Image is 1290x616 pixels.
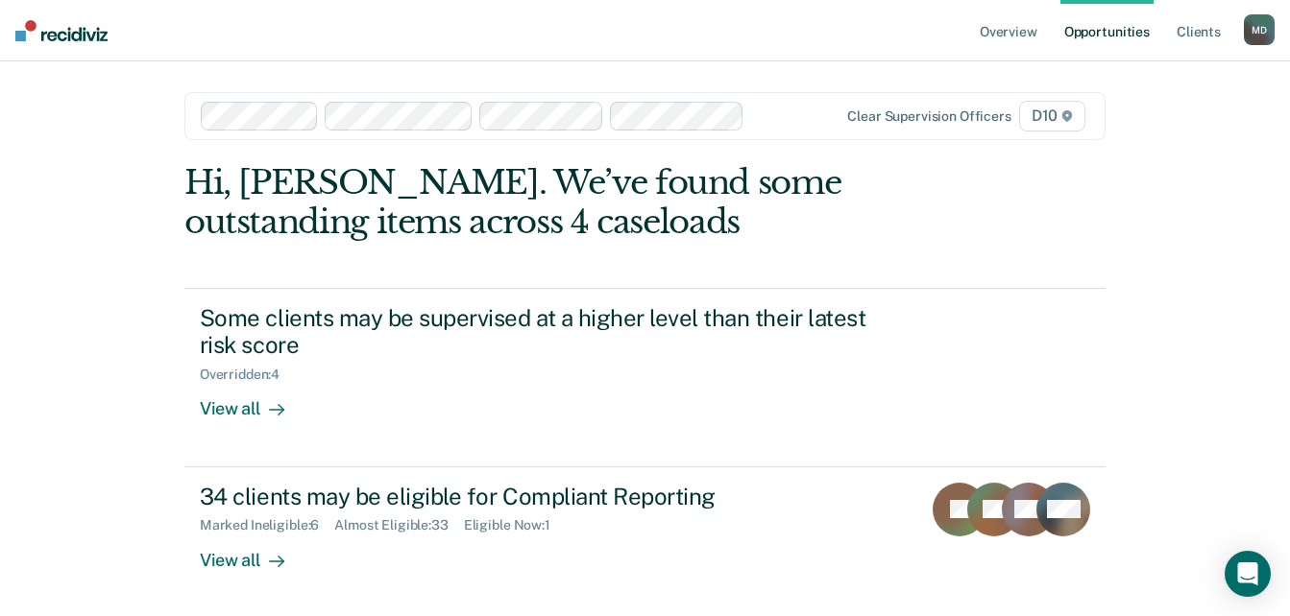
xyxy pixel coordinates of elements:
span: D10 [1019,101,1085,131]
div: Loading data... [599,391,691,408]
div: Clear supervision officers [847,108,1010,125]
div: M D [1244,14,1275,45]
img: Recidiviz [15,20,108,41]
button: MD [1244,14,1275,45]
div: Open Intercom Messenger [1225,551,1271,597]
